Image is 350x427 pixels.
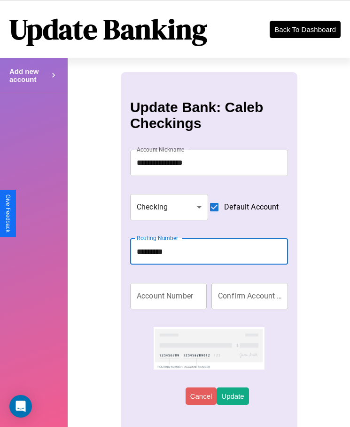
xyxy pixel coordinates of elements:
[130,194,208,220] div: Checking
[186,387,217,405] button: Cancel
[130,99,288,131] h3: Update Bank: Caleb Checkings
[137,234,178,242] label: Routing Number
[9,67,49,83] h4: Add new account
[224,201,279,213] span: Default Account
[9,395,32,418] div: Open Intercom Messenger
[5,194,11,233] div: Give Feedback
[217,387,249,405] button: Update
[270,21,341,38] button: Back To Dashboard
[154,327,264,370] img: check
[9,10,207,48] h1: Update Banking
[137,145,185,153] label: Account Nickname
